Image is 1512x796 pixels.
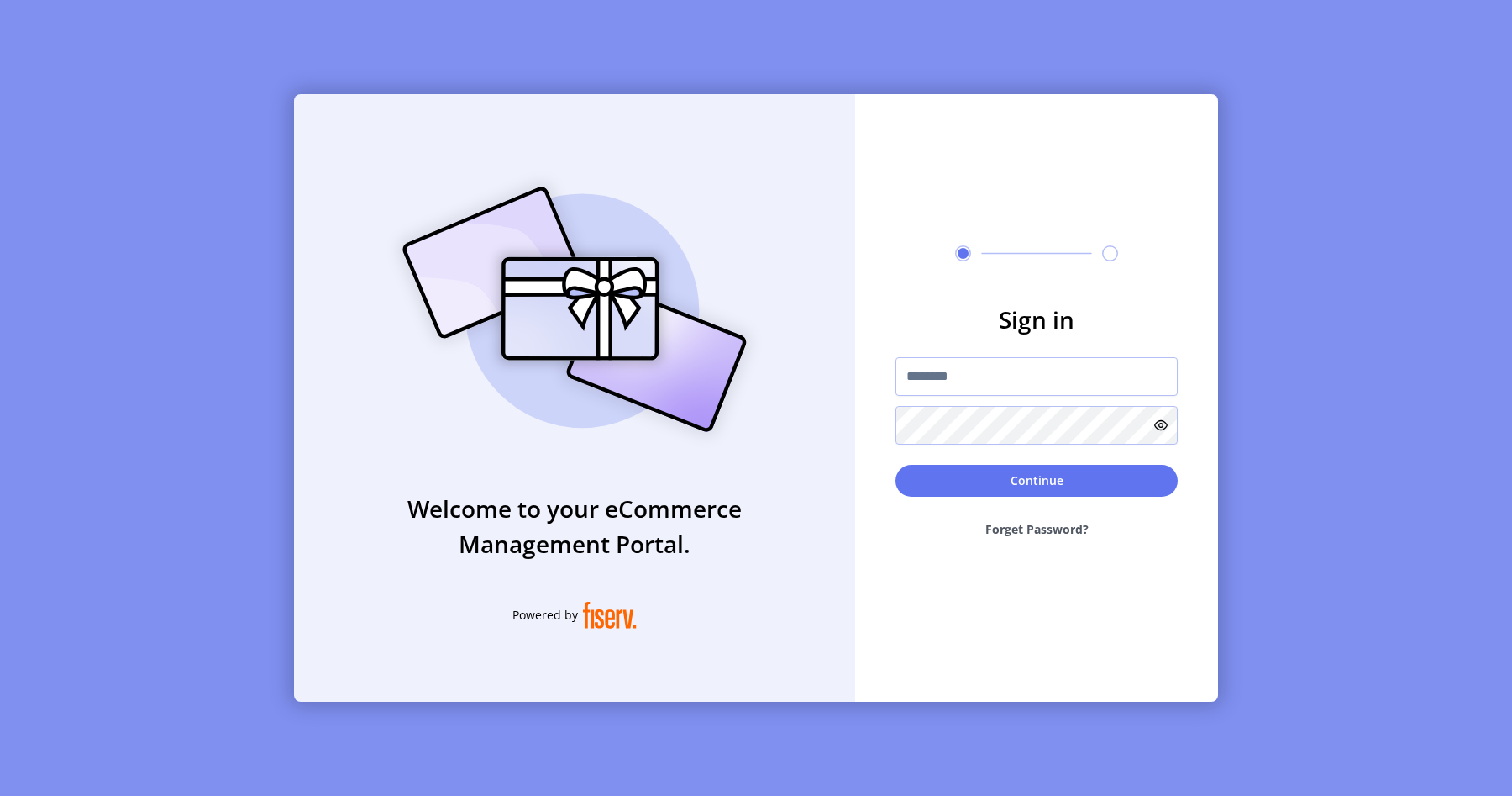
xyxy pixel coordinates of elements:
h3: Welcome to your eCommerce Management Portal. [294,491,855,561]
span: Powered by [512,606,578,624]
button: Continue [895,465,1178,497]
button: Forget Password? [895,507,1178,551]
img: card_Illustration.svg [377,168,772,451]
h3: Sign in [895,302,1178,337]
